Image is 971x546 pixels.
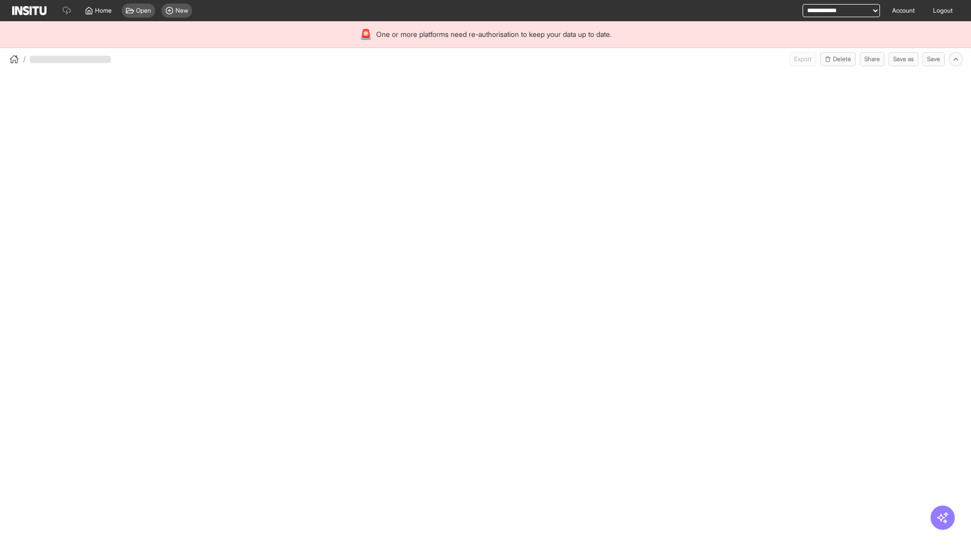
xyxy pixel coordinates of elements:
[95,7,112,15] span: Home
[12,6,47,15] img: Logo
[136,7,151,15] span: Open
[360,27,372,41] div: 🚨
[789,52,816,66] span: Can currently only export from Insights reports.
[860,52,885,66] button: Share
[889,52,918,66] button: Save as
[23,54,26,64] span: /
[789,52,816,66] button: Export
[820,52,856,66] button: Delete
[175,7,188,15] span: New
[922,52,945,66] button: Save
[8,53,26,65] button: /
[376,29,611,39] span: One or more platforms need re-authorisation to keep your data up to date.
